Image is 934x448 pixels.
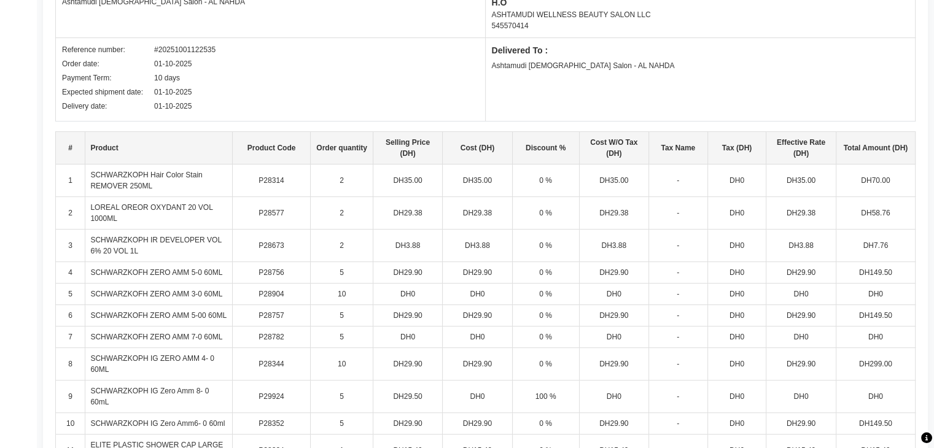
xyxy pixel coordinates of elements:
td: SCHWARZKOFH ZERO AMM 5-0 60ML [85,262,232,284]
td: DH0 [579,326,648,348]
td: DH0 [766,284,836,305]
td: DH29.90 [766,413,836,434]
td: DH0 [443,380,512,413]
td: SCHWARZKOFH ZERO AMM 5-00 60ML [85,305,232,326]
td: P28344 [232,348,311,380]
div: 01-10-2025 [154,58,192,69]
td: 5 [311,380,373,413]
td: SCHWARZKOFH ZERO AMM 7-0 60ML [85,326,232,348]
td: 0 % [512,230,579,262]
td: DH0 [579,284,648,305]
div: #20251001122535 [154,44,216,55]
td: 5 [311,305,373,326]
td: - [648,305,707,326]
td: 1 [56,164,85,197]
td: DH29.90 [766,262,836,284]
td: 0 % [512,326,579,348]
th: Product [85,132,232,164]
td: 0 % [512,305,579,326]
td: DH3.88 [373,230,442,262]
div: Ashtamudi [DEMOGRAPHIC_DATA] Salon - AL NAHDA [492,60,909,71]
td: DH29.90 [443,413,512,434]
td: LOREAL OREOR OXYDANT 20 VOL 1000ML [85,197,232,230]
td: P28673 [232,230,311,262]
td: DH29.90 [766,305,836,326]
td: 2 [311,197,373,230]
td: DH3.88 [579,230,648,262]
td: 8 [56,348,85,380]
td: SCHWARZKOPH IG Zero Amm 8- 0 60mL [85,380,232,413]
div: Reference number: [62,44,154,55]
td: SCHWARZKOPH Hair Color Stain REMOVER 250ML [85,164,232,197]
td: 5 [311,413,373,434]
td: 2 [56,197,85,230]
td: DH29.90 [766,348,836,380]
td: DH0 [373,326,442,348]
td: 2 [311,230,373,262]
td: P28314 [232,164,311,197]
td: 4 [56,262,85,284]
div: Delivered To : [492,44,909,57]
td: - [648,262,707,284]
td: DH0 [443,326,512,348]
td: - [648,380,707,413]
td: DH0 [707,380,766,413]
td: - [648,230,707,262]
td: DH29.90 [579,348,648,380]
td: 2 [311,164,373,197]
td: 10 [311,348,373,380]
div: 01-10-2025 [154,87,192,98]
td: DH7.76 [836,230,915,262]
td: DH58.76 [836,197,915,230]
td: DH29.50 [373,380,442,413]
td: DH29.90 [443,348,512,380]
td: 0 % [512,262,579,284]
th: Cost (DH) [443,132,512,164]
td: 5 [56,284,85,305]
td: SCHWARZKOPH IG ZERO AMM 4- 0 60ML [85,348,232,380]
td: DH299.00 [836,348,915,380]
div: 10 days [154,72,180,83]
td: DH3.88 [766,230,836,262]
td: 0 % [512,348,579,380]
td: 10 [56,413,85,434]
td: DH149.50 [836,262,915,284]
td: - [648,164,707,197]
td: DH29.38 [579,197,648,230]
td: DH0 [707,197,766,230]
th: Product Code [232,132,311,164]
th: Cost W/O Tax (DH) [579,132,648,164]
td: 0 % [512,164,579,197]
td: 100 % [512,380,579,413]
td: DH29.90 [579,413,648,434]
td: P28577 [232,197,311,230]
td: 0 % [512,197,579,230]
td: 5 [311,262,373,284]
td: DH149.50 [836,413,915,434]
td: DH70.00 [836,164,915,197]
td: DH29.38 [766,197,836,230]
td: DH35.00 [443,164,512,197]
td: 7 [56,326,85,348]
td: - [648,284,707,305]
td: DH29.90 [579,305,648,326]
td: DH0 [707,164,766,197]
td: SCHWARZKOPH IG Zero Amm6- 0 60ml [85,413,232,434]
td: DH29.90 [373,348,442,380]
td: DH3.88 [443,230,512,262]
th: Total Amount (DH) [836,132,915,164]
td: DH0 [707,284,766,305]
td: SCHWARZKOFH ZERO AMM 3-0 60ML [85,284,232,305]
td: DH0 [707,326,766,348]
th: Tax Name [648,132,707,164]
td: DH0 [707,230,766,262]
td: DH29.90 [373,413,442,434]
td: 3 [56,230,85,262]
td: P29924 [232,380,311,413]
td: DH29.90 [373,262,442,284]
td: DH29.90 [373,305,442,326]
td: DH29.90 [443,305,512,326]
td: P28782 [232,326,311,348]
td: DH35.00 [766,164,836,197]
td: 5 [311,326,373,348]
